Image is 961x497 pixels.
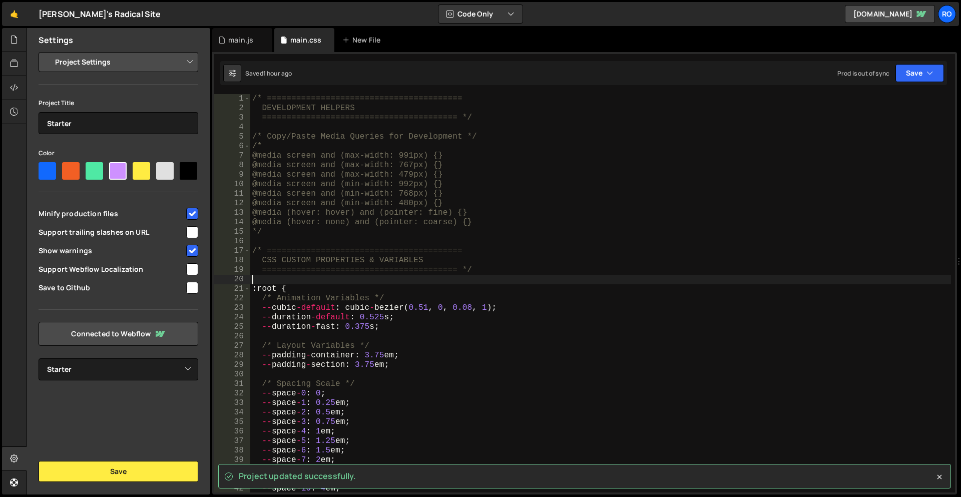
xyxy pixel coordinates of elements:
a: 🤙 [2,2,27,26]
div: 42 [214,484,250,493]
div: 24 [214,313,250,322]
div: 36 [214,427,250,436]
div: 6 [214,142,250,151]
div: 26 [214,332,250,341]
div: 40 [214,465,250,474]
div: 27 [214,341,250,351]
span: Project updated successfully. [239,470,356,481]
div: 41 [214,474,250,484]
div: 38 [214,446,250,455]
div: 32 [214,389,250,398]
div: 18 [214,256,250,265]
div: 30 [214,370,250,379]
span: Minify production files [39,209,185,219]
div: 39 [214,455,250,465]
span: Show warnings [39,246,185,256]
div: New File [342,35,384,45]
div: 29 [214,360,250,370]
div: 14 [214,218,250,227]
div: 20 [214,275,250,284]
div: 10 [214,180,250,189]
button: Save [39,461,198,482]
input: Project name [39,112,198,134]
div: 16 [214,237,250,246]
div: 1 [214,94,250,104]
div: 33 [214,398,250,408]
div: main.js [228,35,253,45]
div: 1 hour ago [263,69,292,78]
div: 8 [214,161,250,170]
div: Saved [245,69,292,78]
a: Connected to Webflow [39,322,198,346]
label: Project Title [39,98,74,108]
button: Code Only [438,5,523,23]
div: 22 [214,294,250,303]
div: main.css [290,35,321,45]
div: 13 [214,208,250,218]
div: [PERSON_NAME]'s Radical Site [39,8,161,20]
div: 28 [214,351,250,360]
div: 34 [214,408,250,417]
div: 7 [214,151,250,161]
div: 11 [214,189,250,199]
span: Support Webflow Localization [39,264,185,274]
div: 15 [214,227,250,237]
h2: Settings [39,35,73,46]
div: 23 [214,303,250,313]
div: 35 [214,417,250,427]
div: 4 [214,123,250,132]
div: 37 [214,436,250,446]
div: Prod is out of sync [837,69,889,78]
div: 9 [214,170,250,180]
div: 17 [214,246,250,256]
span: Save to Github [39,283,185,293]
div: 31 [214,379,250,389]
div: 12 [214,199,250,208]
div: 19 [214,265,250,275]
label: Color [39,148,55,158]
button: Save [895,64,944,82]
div: 2 [214,104,250,113]
a: [DOMAIN_NAME] [845,5,935,23]
span: Support trailing slashes on URL [39,227,185,237]
div: 3 [214,113,250,123]
div: 5 [214,132,250,142]
a: Ro [938,5,956,23]
div: 25 [214,322,250,332]
div: 21 [214,284,250,294]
